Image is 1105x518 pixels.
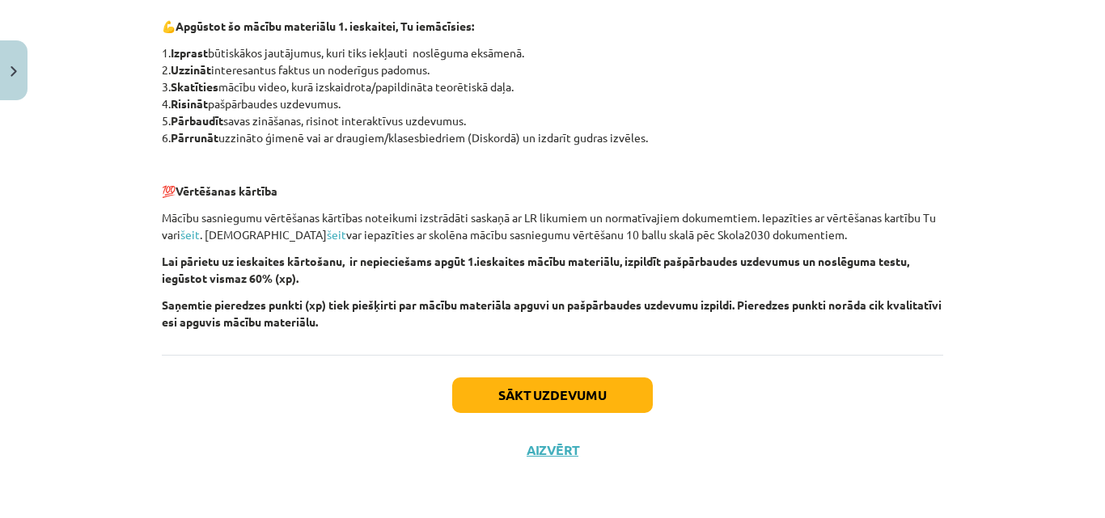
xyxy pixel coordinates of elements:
strong: Apgūstot šo mācību materiālu 1. ieskaitei, Tu iemācīsies: [176,19,474,33]
strong: Lai pārietu uz ieskaites kārtošanu, ir nepieciešams apgūt 1.ieskaites mācību materiālu, izpildīt ... [162,254,909,285]
p: 💯 [162,183,943,200]
a: šeit [327,227,346,242]
strong: Saņemtie pieredzes punkti (xp) tiek piešķirti par mācību materiāla apguvi un pašpārbaudes uzdevum... [162,297,942,329]
strong: Pārrunāt [171,130,218,145]
p: 💪 [162,18,943,35]
img: icon-close-lesson-0947bae3869378f0d4975bcd49f059093ad1ed9edebbc8119c70593378902aed.svg [11,66,17,77]
a: šeit [180,227,200,242]
button: Sākt uzdevumu [452,377,653,413]
button: Aizvērt [522,442,583,458]
p: 1. būtiskākos jautājumus, kuri tiks iekļauti noslēguma eksāmenā. 2. interesantus faktus un noderī... [162,44,943,146]
strong: Vērtēšanas kārtība [176,183,277,198]
strong: Skatīties [171,79,218,94]
strong: Pārbaudīt [171,113,223,128]
p: Mācību sasniegumu vērtēšanas kārtības noteikumi izstrādāti saskaņā ar LR likumiem un normatīvajie... [162,209,943,243]
strong: Uzzināt [171,62,211,77]
strong: Izprast [171,45,208,60]
strong: Risināt [171,96,208,111]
